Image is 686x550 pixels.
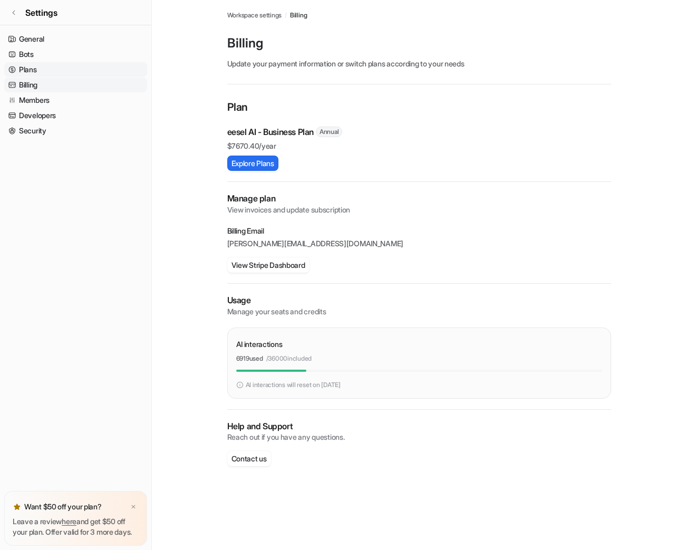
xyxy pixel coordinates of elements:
[227,156,278,171] button: Explore Plans
[13,516,139,537] p: Leave a review and get $50 off your plan. Offer valid for 3 more days.
[227,238,611,249] p: [PERSON_NAME][EMAIL_ADDRESS][DOMAIN_NAME]
[227,205,611,215] p: View invoices and update subscription
[4,93,147,108] a: Members
[25,6,57,19] span: Settings
[227,451,271,466] button: Contact us
[290,11,307,20] a: Billing
[227,306,611,317] p: Manage your seats and credits
[4,78,147,92] a: Billing
[130,504,137,510] img: x
[13,503,21,511] img: star
[227,226,611,236] p: Billing Email
[266,354,312,363] p: / 36000 included
[236,354,263,363] p: 6919 used
[4,62,147,77] a: Plans
[316,127,343,137] span: Annual
[227,35,611,52] p: Billing
[227,294,611,306] p: Usage
[227,192,611,205] h2: Manage plan
[4,47,147,62] a: Bots
[24,501,102,512] p: Want $50 off your plan?
[227,126,314,138] p: eesel AI - Business Plan
[246,380,341,390] p: AI interactions will reset on [DATE]
[227,11,282,20] a: Workspace settings
[62,517,76,526] a: here
[227,99,611,117] p: Plan
[4,123,147,138] a: Security
[285,11,287,20] span: /
[236,339,283,350] p: AI interactions
[227,432,611,442] p: Reach out if you have any questions.
[227,420,611,432] p: Help and Support
[227,140,611,151] p: $ 7670.40/year
[227,58,611,69] p: Update your payment information or switch plans according to your needs
[4,108,147,123] a: Developers
[4,32,147,46] a: General
[227,257,310,273] button: View Stripe Dashboard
